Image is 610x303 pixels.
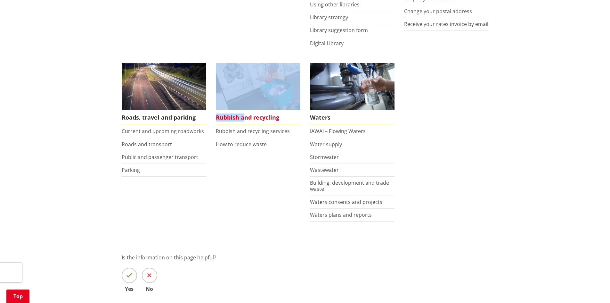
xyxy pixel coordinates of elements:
a: Wastewater [310,166,339,173]
a: Public and passenger transport [122,154,198,161]
span: Waters [310,110,394,125]
a: Using other libraries [310,1,360,8]
a: Rubbish and recycling services [216,128,290,135]
span: No [142,286,157,291]
img: Roads, travel and parking [122,63,206,111]
a: Current and upcoming roadworks [122,128,204,135]
span: Rubbish and recycling [216,110,300,125]
a: Rubbish and recycling [216,63,300,125]
a: Waters [310,63,394,125]
img: Water treatment [310,63,394,111]
a: Digital Library [310,40,344,47]
span: Roads, travel and parking [122,110,206,125]
a: Library suggestion form [310,27,368,34]
a: Waters consents and projects [310,198,382,206]
a: Parking [122,166,140,173]
iframe: Messenger Launcher [581,276,604,299]
span: Yes [122,286,137,291]
a: Stormwater [310,154,339,161]
a: How to reduce waste [216,141,267,148]
a: IAWAI – Flowing Waters [310,128,366,135]
a: Building, development and trade waste [310,179,389,192]
a: Change your postal address [404,8,472,15]
a: Receive your rates invoice by email [404,21,488,28]
p: Is the information on this page helpful? [122,254,489,261]
a: Water supply [310,141,342,148]
a: Roads and transport [122,141,172,148]
img: Rubbish and recycling [216,63,300,111]
a: Top [6,290,29,303]
a: Waters plans and reports [310,211,372,218]
a: Library strategy [310,14,348,21]
a: Roads, travel and parking Roads, travel and parking [122,63,206,125]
